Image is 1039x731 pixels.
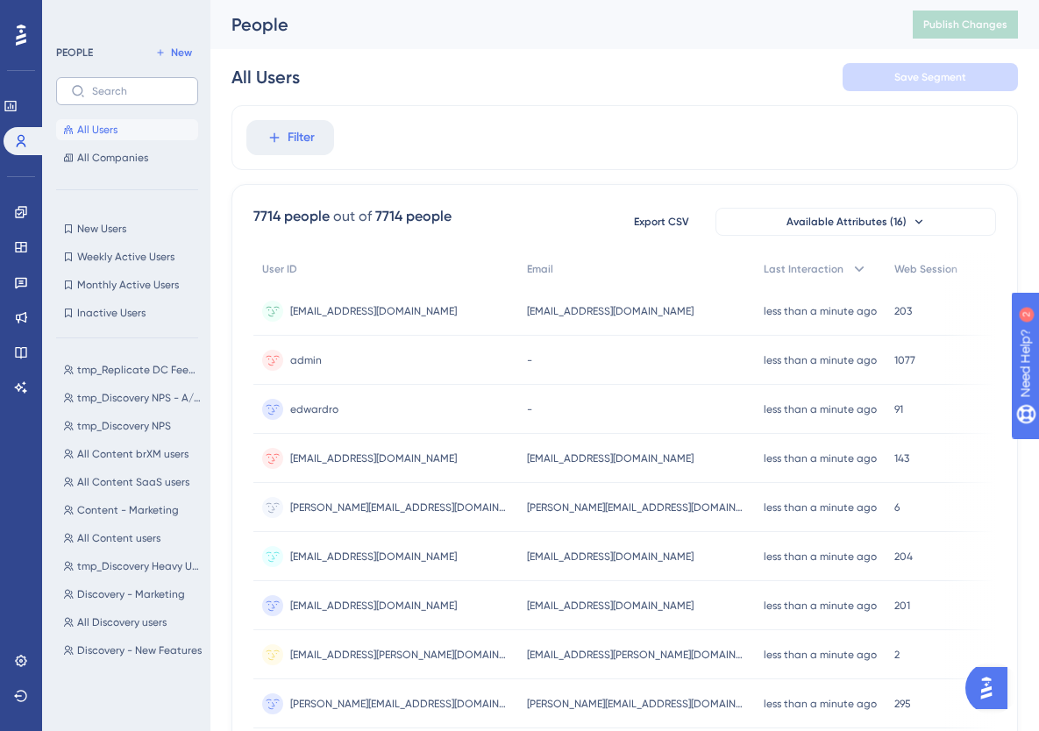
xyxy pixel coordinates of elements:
[527,697,746,711] span: [PERSON_NAME][EMAIL_ADDRESS][DOMAIN_NAME]
[290,500,509,515] span: [PERSON_NAME][EMAIL_ADDRESS][DOMAIN_NAME]
[764,649,877,661] time: less than a minute ago
[77,559,202,573] span: tmp_Discovery Heavy Users
[41,4,110,25] span: Need Help?
[764,698,877,710] time: less than a minute ago
[56,119,198,140] button: All Users
[527,262,553,276] span: Email
[149,42,198,63] button: New
[92,85,183,97] input: Search
[77,643,202,657] span: Discovery - New Features
[894,500,900,515] span: 6
[77,391,202,405] span: tmp_Discovery NPS - A/B test
[894,599,910,613] span: 201
[77,475,189,489] span: All Content SaaS users
[764,403,877,415] time: less than a minute ago
[894,304,912,318] span: 203
[56,46,93,60] div: PEOPLE
[333,206,372,227] div: out of
[77,250,174,264] span: Weekly Active Users
[764,305,877,317] time: less than a minute ago
[764,600,877,612] time: less than a minute ago
[56,147,198,168] button: All Companies
[253,206,330,227] div: 7714 people
[617,208,705,236] button: Export CSV
[843,63,1018,91] button: Save Segment
[77,419,171,433] span: tmp_Discovery NPS
[290,599,457,613] span: [EMAIL_ADDRESS][DOMAIN_NAME]
[527,451,694,465] span: [EMAIL_ADDRESS][DOMAIN_NAME]
[122,9,127,23] div: 2
[290,697,509,711] span: [PERSON_NAME][EMAIL_ADDRESS][DOMAIN_NAME]
[764,501,877,514] time: less than a minute ago
[894,353,915,367] span: 1077
[77,222,126,236] span: New Users
[894,262,957,276] span: Web Session
[913,11,1018,39] button: Publish Changes
[290,550,457,564] span: [EMAIL_ADDRESS][DOMAIN_NAME]
[290,451,457,465] span: [EMAIL_ADDRESS][DOMAIN_NAME]
[56,359,209,380] button: tmp_Replicate DC Feedback
[290,402,338,416] span: edwardro
[77,151,148,165] span: All Companies
[56,246,198,267] button: Weekly Active Users
[56,472,209,493] button: All Content SaaS users
[290,304,457,318] span: [EMAIL_ADDRESS][DOMAIN_NAME]
[527,599,694,613] span: [EMAIL_ADDRESS][DOMAIN_NAME]
[290,648,509,662] span: [EMAIL_ADDRESS][PERSON_NAME][DOMAIN_NAME]
[56,444,209,465] button: All Content brXM users
[171,46,192,60] span: New
[375,206,452,227] div: 7714 people
[56,415,209,436] button: tmp_Discovery NPS
[77,363,202,377] span: tmp_Replicate DC Feedback
[786,215,907,229] span: Available Attributes (16)
[56,218,198,239] button: New Users
[246,120,334,155] button: Filter
[965,662,1018,714] iframe: UserGuiding AI Assistant Launcher
[894,648,900,662] span: 2
[231,65,300,89] div: All Users
[56,640,209,661] button: Discovery - New Features
[77,531,160,545] span: All Content users
[56,302,198,323] button: Inactive Users
[894,550,913,564] span: 204
[288,127,315,148] span: Filter
[77,615,167,629] span: All Discovery users
[527,500,746,515] span: [PERSON_NAME][EMAIL_ADDRESS][DOMAIN_NAME]
[56,500,209,521] button: Content - Marketing
[764,550,877,563] time: less than a minute ago
[894,451,909,465] span: 143
[77,587,185,601] span: Discovery - Marketing
[527,353,532,367] span: -
[764,262,843,276] span: Last Interaction
[634,215,689,229] span: Export CSV
[56,584,209,605] button: Discovery - Marketing
[56,387,209,408] button: tmp_Discovery NPS - A/B test
[56,556,209,577] button: tmp_Discovery Heavy Users
[231,12,869,37] div: People
[527,402,532,416] span: -
[527,648,746,662] span: [EMAIL_ADDRESS][PERSON_NAME][DOMAIN_NAME]
[894,402,903,416] span: 91
[527,304,694,318] span: [EMAIL_ADDRESS][DOMAIN_NAME]
[56,274,198,295] button: Monthly Active Users
[262,262,297,276] span: User ID
[764,452,877,465] time: less than a minute ago
[764,354,877,366] time: less than a minute ago
[527,550,694,564] span: [EMAIL_ADDRESS][DOMAIN_NAME]
[77,123,117,137] span: All Users
[56,528,209,549] button: All Content users
[290,353,322,367] span: admin
[894,70,966,84] span: Save Segment
[77,447,189,461] span: All Content brXM users
[715,208,996,236] button: Available Attributes (16)
[77,503,179,517] span: Content - Marketing
[77,278,179,292] span: Monthly Active Users
[923,18,1007,32] span: Publish Changes
[56,612,209,633] button: All Discovery users
[77,306,146,320] span: Inactive Users
[894,697,911,711] span: 295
